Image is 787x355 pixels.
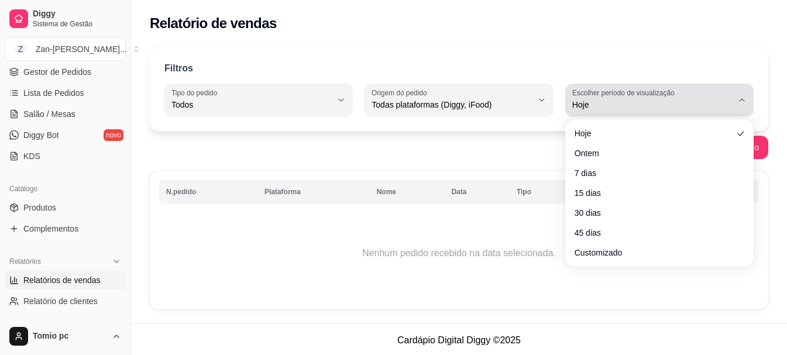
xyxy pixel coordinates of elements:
th: Tipo [510,180,573,204]
span: Tomio pc [33,331,107,342]
button: Select a team [5,37,126,61]
th: Plataforma [257,180,370,204]
td: Nenhum pedido recebido na data selecionada. [159,206,759,300]
th: Data [444,180,509,204]
label: Escolher período de visualização [572,88,678,98]
span: Customizado [575,247,733,259]
span: Sistema de Gestão [33,19,121,29]
span: Lista de Pedidos [23,87,84,99]
span: 7 dias [575,167,733,179]
span: 15 dias [575,187,733,199]
p: Filtros [164,61,193,75]
span: Relatórios [9,257,41,266]
span: Salão / Mesas [23,108,75,120]
span: 30 dias [575,207,733,219]
span: 45 dias [575,227,733,239]
span: Relatório de clientes [23,295,98,307]
span: Relatório de mesas [23,316,94,328]
label: Tipo do pedido [171,88,221,98]
div: Catálogo [5,180,126,198]
h2: Relatório de vendas [150,14,277,33]
span: KDS [23,150,40,162]
span: Diggy [33,9,121,19]
span: Todos [171,99,332,111]
span: Complementos [23,223,78,235]
span: Relatórios de vendas [23,274,101,286]
span: Gestor de Pedidos [23,66,91,78]
span: Ontem [575,147,733,159]
label: Origem do pedido [372,88,431,98]
th: N.pedido [159,180,257,204]
span: Todas plataformas (Diggy, iFood) [372,99,532,111]
span: Z [15,43,26,55]
span: Hoje [572,99,733,111]
span: Produtos [23,202,56,213]
div: Zan-[PERSON_NAME] ... [36,43,127,55]
th: Nome [370,180,445,204]
span: Diggy Bot [23,129,59,141]
span: Hoje [575,127,733,139]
